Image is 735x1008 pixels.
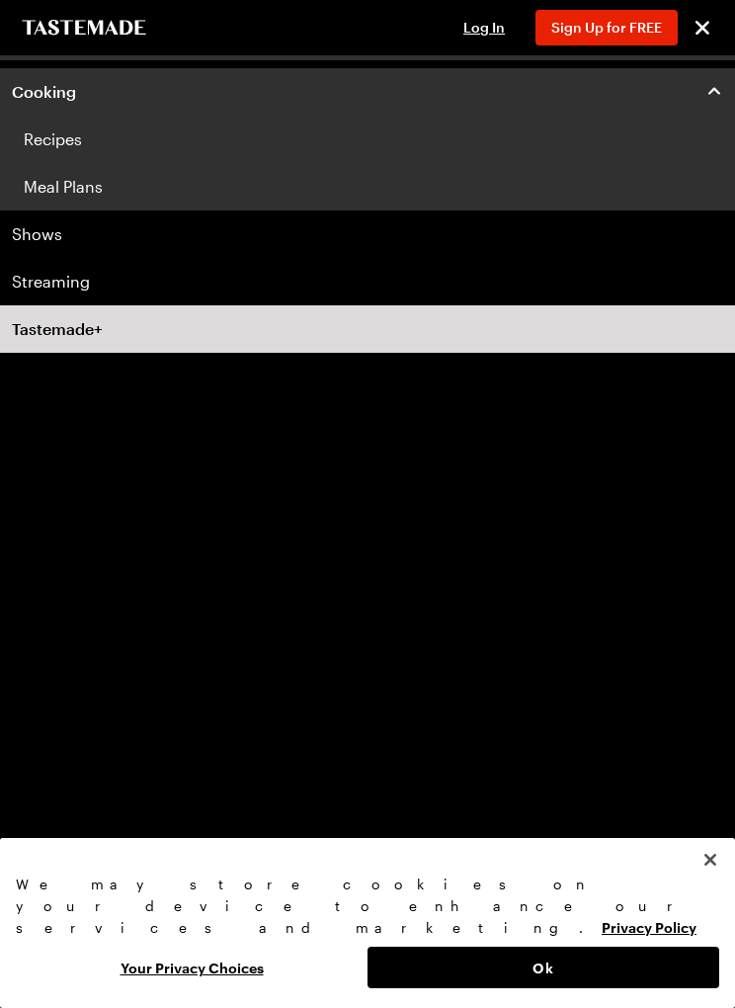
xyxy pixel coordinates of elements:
[20,20,148,36] a: To Tastemade Home Page
[16,874,719,939] div: We may store cookies on your device to enhance our services and marketing.
[445,18,524,38] button: Log In
[690,15,715,41] button: Close menu
[463,19,505,36] span: Log In
[551,19,662,36] span: Sign Up for FREE
[16,874,719,988] div: Privacy
[367,947,719,988] button: Ok
[602,917,696,936] a: More information about your privacy, opens in a new tab
[12,82,76,102] span: Cooking
[535,10,678,45] button: Sign Up for FREE
[16,947,367,988] button: Your Privacy Choices
[689,838,732,882] button: Close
